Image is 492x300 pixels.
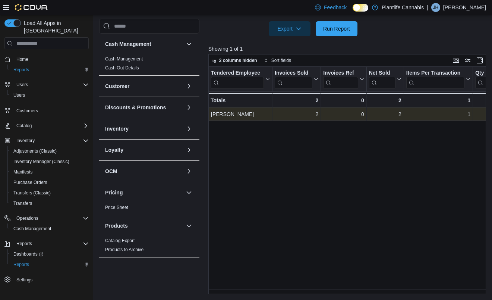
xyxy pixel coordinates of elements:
span: Transfers (Classic) [13,190,51,196]
a: Manifests [10,168,35,176]
div: 0 [323,110,364,119]
span: Cash Out Details [105,65,139,71]
span: Sort fields [271,57,291,63]
p: Showing 1 of 1 [208,45,489,53]
span: Transfers [13,200,32,206]
button: Operations [1,213,92,224]
button: Products [105,222,183,229]
button: Inventory [184,124,193,133]
div: Products [99,236,199,257]
a: Adjustments (Classic) [10,147,60,156]
div: Net Sold [369,70,395,77]
button: Customer [105,82,183,90]
div: Totals [211,96,270,105]
span: Inventory Manager (Classic) [10,157,89,166]
span: Dashboards [10,250,89,259]
button: Customer [184,82,193,91]
span: Feedback [324,4,347,11]
button: OCM [184,167,193,176]
span: Settings [13,275,89,284]
button: Inventory Manager (Classic) [7,156,92,167]
a: Dashboards [7,249,92,259]
h3: Cash Management [105,40,151,48]
div: Invoices Ref [323,70,358,89]
h3: Products [105,222,128,229]
div: [PERSON_NAME] [211,110,270,119]
div: Invoices Sold [275,70,312,77]
span: Load All Apps in [GEOGRAPHIC_DATA] [21,19,89,34]
span: Transfers (Classic) [10,188,89,197]
span: Inventory Manager (Classic) [13,159,69,165]
button: OCM [105,168,183,175]
span: Settings [16,277,32,283]
button: Catalog [1,121,92,131]
div: 0 [323,96,364,105]
button: Reports [7,259,92,270]
h3: Pricing [105,189,123,196]
button: Inventory [1,135,92,146]
span: Operations [13,214,89,223]
button: Loyalty [184,146,193,154]
span: Cash Management [10,224,89,233]
span: Purchase Orders [10,178,89,187]
div: Items Per Transaction [406,70,464,77]
button: Cash Management [7,224,92,234]
a: Customers [13,106,41,115]
div: 2 [369,110,401,119]
button: Display options [463,56,472,65]
span: Price Sheet [105,204,128,210]
button: Users [1,79,92,90]
span: Transfers [10,199,89,208]
button: Tendered Employee [211,70,270,89]
span: Reports [13,67,29,73]
span: Purchase Orders [13,179,47,185]
h3: Customer [105,82,129,90]
span: Reports [10,65,89,74]
button: Customers [1,105,92,116]
button: Reports [7,65,92,75]
button: Pricing [184,188,193,197]
span: Inventory [16,138,35,144]
div: Tendered Employee [211,70,264,89]
span: Cash Management [13,226,51,232]
span: Inventory [13,136,89,145]
button: Discounts & Promotions [184,103,193,112]
button: Operations [13,214,41,223]
h3: Loyalty [105,146,123,154]
span: Adjustments (Classic) [10,147,89,156]
button: Catalog [13,121,35,130]
button: Cash Management [105,40,183,48]
div: 1 [406,110,471,119]
h3: OCM [105,168,117,175]
button: Export [269,21,310,36]
a: Catalog Export [105,238,135,243]
a: Price Sheet [105,205,128,210]
div: Invoices Sold [275,70,312,89]
button: Loyalty [105,146,183,154]
a: Cash Management [105,56,143,62]
div: 1 [406,96,470,105]
button: Net Sold [369,70,401,89]
div: Pricing [99,203,199,215]
button: Run Report [316,21,357,36]
div: Items Per Transaction [406,70,464,89]
a: Reports [10,65,32,74]
button: 2 columns hidden [209,56,260,65]
a: Transfers (Classic) [10,188,54,197]
span: Manifests [10,168,89,176]
button: Enter fullscreen [475,56,484,65]
span: Users [16,82,28,88]
div: 2 [275,96,318,105]
button: Discounts & Promotions [105,104,183,111]
a: Cash Management [10,224,54,233]
button: Reports [1,238,92,249]
span: Reports [13,239,89,248]
div: Jadian Hawk [431,3,440,12]
h3: Inventory [105,125,129,132]
div: Invoices Ref [323,70,358,77]
span: Reports [16,241,32,247]
img: Cova [15,4,48,11]
h3: Discounts & Promotions [105,104,166,111]
span: Home [13,54,89,64]
div: Tendered Employee [211,70,264,77]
